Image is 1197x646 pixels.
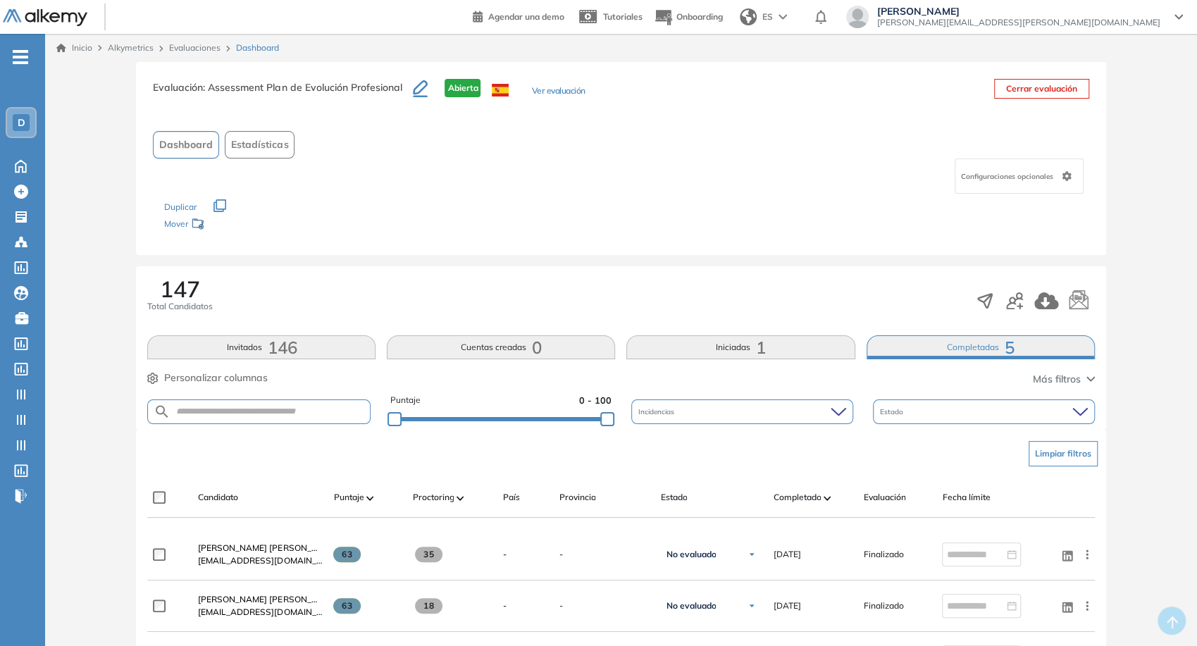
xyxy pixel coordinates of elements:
span: Abierta [445,79,480,97]
span: 18 [415,598,442,614]
span: 0 - 100 [579,394,612,407]
span: Finalizado [863,600,903,612]
iframe: Chat Widget [943,483,1197,646]
span: Evaluación [863,491,905,504]
span: Completado [773,491,821,504]
button: Iniciadas1 [626,335,855,359]
button: Cerrar evaluación [994,79,1089,99]
span: Agendar una demo [488,11,564,22]
span: : Assessment Plan de Evolución Profesional [203,81,402,94]
img: [missing "en.ARROW_ALT" translation] [824,496,831,500]
i: - [13,56,28,58]
span: ES [762,11,773,23]
span: No evaluado [666,600,716,611]
span: 63 [333,547,361,562]
span: D [18,117,25,128]
span: Puntaje [333,491,364,504]
span: [EMAIL_ADDRESS][DOMAIN_NAME] [198,554,322,567]
div: Configuraciones opcionales [955,159,1084,194]
span: - [559,548,649,561]
img: world [740,8,757,25]
span: Total Candidatos [147,300,213,313]
a: Evaluaciones [169,42,221,53]
img: [missing "en.ARROW_ALT" translation] [366,496,373,500]
span: Fecha límite [942,491,990,504]
a: Agendar una demo [473,7,564,24]
img: Logo [3,9,87,27]
button: Más filtros [1033,372,1095,387]
span: Onboarding [676,11,723,22]
button: Ver evaluación [531,85,585,99]
div: Incidencias [631,399,853,424]
button: Onboarding [654,2,723,32]
span: Incidencias [638,406,677,417]
button: Dashboard [153,131,219,159]
span: 147 [160,278,200,300]
span: [EMAIL_ADDRESS][DOMAIN_NAME] [198,606,322,619]
span: 35 [415,547,442,562]
img: Ícono de flecha [748,602,756,610]
span: Provincia [559,491,595,504]
img: [missing "en.ARROW_ALT" translation] [457,496,464,500]
button: Invitados146 [147,335,376,359]
span: - [502,548,506,561]
span: Estadísticas [231,137,288,152]
span: No evaluado [666,549,716,560]
span: - [502,600,506,612]
button: Estadísticas [225,131,294,159]
span: [PERSON_NAME][EMAIL_ADDRESS][PERSON_NAME][DOMAIN_NAME] [877,17,1160,28]
span: - [559,600,649,612]
span: Candidato [198,491,238,504]
span: [PERSON_NAME] [PERSON_NAME] MORENO [EMAIL_ADDRESS][PERSON_NAME][DOMAIN_NAME] [198,542,593,553]
a: [PERSON_NAME] [PERSON_NAME] [PERSON_NAME][EMAIL_ADDRESS][DOMAIN_NAME] [198,593,322,606]
div: Widget de chat [943,483,1197,646]
span: Alkymetrics [108,42,154,53]
span: Estado [880,406,906,417]
button: Cuentas creadas0 [387,335,615,359]
span: Estado [660,491,687,504]
span: Proctoring [412,491,454,504]
span: País [502,491,519,504]
button: Completadas5 [867,335,1095,359]
span: Puntaje [390,394,421,407]
span: Dashboard [159,137,213,152]
span: [PERSON_NAME] [877,6,1160,17]
span: Duplicar [164,201,197,212]
span: Más filtros [1033,372,1081,387]
img: ESP [492,84,509,97]
button: Limpiar filtros [1029,441,1098,466]
img: arrow [779,14,787,20]
h3: Evaluación [153,79,413,108]
div: Mover [164,212,305,238]
a: Inicio [56,42,92,54]
button: Personalizar columnas [147,371,268,385]
span: Dashboard [236,42,279,54]
span: Finalizado [863,548,903,561]
span: Configuraciones opcionales [961,171,1056,182]
img: Ícono de flecha [748,550,756,559]
span: [DATE] [773,600,800,612]
span: Tutoriales [603,11,643,22]
span: 63 [333,598,361,614]
div: Estado [873,399,1095,424]
span: [DATE] [773,548,800,561]
a: [PERSON_NAME] [PERSON_NAME] MORENO [EMAIL_ADDRESS][PERSON_NAME][DOMAIN_NAME] [198,542,322,554]
span: Personalizar columnas [164,371,268,385]
span: [PERSON_NAME] [PERSON_NAME] [PERSON_NAME][EMAIL_ADDRESS][DOMAIN_NAME] [198,594,554,604]
img: SEARCH_ALT [154,403,170,421]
